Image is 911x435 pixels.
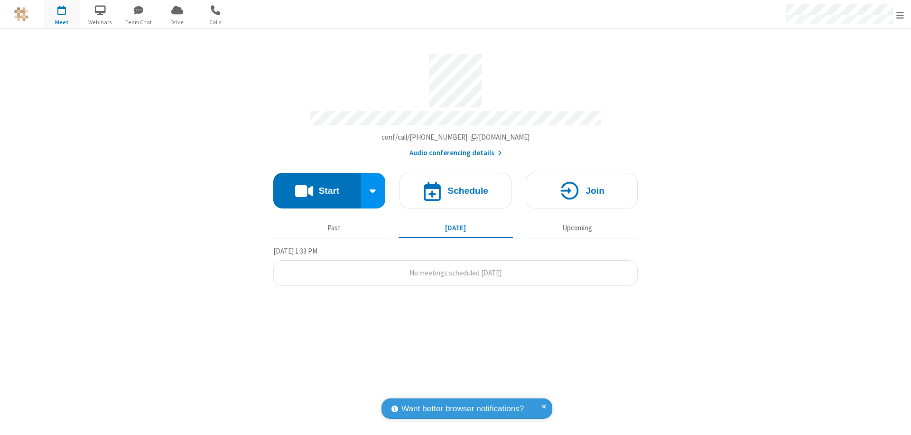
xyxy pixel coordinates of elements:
[273,47,638,159] section: Account details
[401,403,524,415] span: Want better browser notifications?
[586,186,604,195] h4: Join
[887,410,904,428] iframe: Chat
[121,18,157,27] span: Team Chat
[14,7,28,21] img: QA Selenium DO NOT DELETE OR CHANGE
[277,219,391,237] button: Past
[83,18,118,27] span: Webinars
[273,246,638,286] section: Today's Meetings
[159,18,195,27] span: Drive
[381,132,530,143] button: Copy my meeting room linkCopy my meeting room link
[409,148,502,159] button: Audio conferencing details
[381,132,530,142] span: Copy my meeting room link
[198,18,233,27] span: Calls
[44,18,80,27] span: Meet
[520,219,634,237] button: Upcoming
[447,186,488,195] h4: Schedule
[318,186,339,195] h4: Start
[361,173,386,208] div: Start conference options
[273,173,361,208] button: Start
[273,246,317,255] span: [DATE] 1:33 PM
[409,268,502,277] span: No meetings scheduled [DATE]
[399,219,513,237] button: [DATE]
[400,173,511,208] button: Schedule
[526,173,638,208] button: Join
